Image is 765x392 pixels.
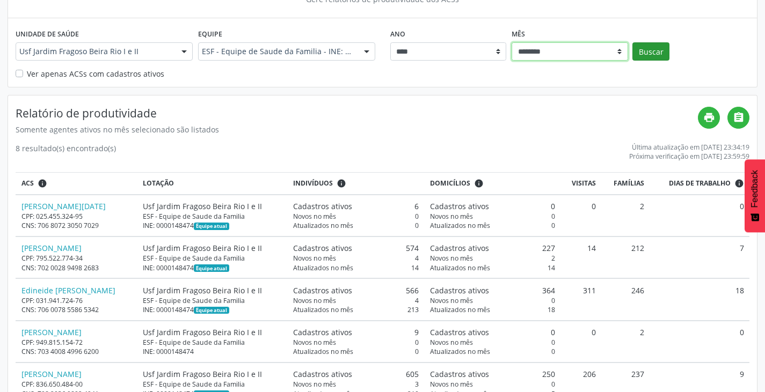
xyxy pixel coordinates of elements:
span: Cadastros ativos [293,242,352,254]
i:  [733,112,745,123]
td: 2 [602,195,650,236]
i: <div class="text-left"> <div> <strong>Cadastros ativos:</strong> Cadastros que estão vinculados a... [337,179,346,188]
div: 6 [293,201,419,212]
div: CNS: 706 8072 3050 7029 [21,221,132,230]
span: Novos no mês [430,380,473,389]
span: Novos no mês [430,212,473,221]
div: ESF - Equipe de Saude da Familia [143,296,282,305]
button: Buscar [632,42,669,61]
span: Cadastros ativos [430,327,489,338]
span: Atualizados no mês [430,305,490,314]
a: Edineide [PERSON_NAME] [21,285,115,295]
span: Atualizados no mês [293,221,353,230]
div: 0 [430,338,556,347]
div: 0 [293,221,419,230]
th: Famílias [602,173,650,195]
div: 14 [293,263,419,272]
span: Dias de trabalho [669,179,731,188]
div: CNS: 706 0078 5586 5342 [21,305,132,314]
span: Cadastros ativos [430,242,489,254]
label: Mês [512,26,525,42]
span: Cadastros ativos [430,285,489,296]
td: 14 [561,236,602,278]
div: 250 [430,368,556,380]
td: 0 [650,195,749,236]
label: Equipe [198,26,222,42]
div: 0 [293,347,419,356]
label: Unidade de saúde [16,26,79,42]
div: ESF - Equipe de Saude da Familia [143,254,282,263]
span: Cadastros ativos [293,327,352,338]
div: 0 [430,212,556,221]
div: 566 [293,285,419,296]
a: print [698,107,720,129]
div: CPF: 025.455.324-95 [21,212,132,221]
div: CPF: 836.650.484-00 [21,380,132,389]
label: Ver apenas ACSs com cadastros ativos [27,68,164,79]
div: Usf Jardim Fragoso Beira Rio I e II [143,368,282,380]
div: INE: 0000148474 [143,347,282,356]
div: ESF - Equipe de Saude da Familia [143,380,282,389]
div: 0 [293,338,419,347]
span: Atualizados no mês [293,305,353,314]
div: Usf Jardim Fragoso Beira Rio I e II [143,327,282,338]
div: 18 [430,305,556,314]
a: [PERSON_NAME][DATE] [21,201,106,211]
div: 0 [293,212,419,221]
span: Atualizados no mês [430,347,490,356]
span: Atualizados no mês [430,221,490,230]
i: print [703,112,715,123]
td: 7 [650,236,749,278]
div: CPF: 795.522.774-34 [21,254,132,263]
div: 0 [430,327,556,338]
div: 9 [293,327,419,338]
div: 227 [430,242,556,254]
td: 18 [650,278,749,320]
td: 0 [561,195,602,236]
td: 311 [561,278,602,320]
th: Lotação [137,173,288,195]
button: Feedback - Mostrar pesquisa [745,159,765,232]
span: Cadastros ativos [293,368,352,380]
label: Ano [390,26,405,42]
div: CNS: 703 4008 4996 6200 [21,347,132,356]
span: Cadastros ativos [293,285,352,296]
div: 364 [430,285,556,296]
span: Cadastros ativos [293,201,352,212]
div: 4 [293,296,419,305]
i: ACSs que estiveram vinculados a uma UBS neste período, mesmo sem produtividade. [38,179,47,188]
span: Esta é a equipe atual deste Agente [194,223,229,230]
td: 0 [561,321,602,363]
span: Atualizados no mês [293,347,353,356]
div: INE: 0000148474 [143,305,282,314]
span: Novos no mês [293,296,336,305]
td: 2 [602,321,650,363]
div: 0 [430,221,556,230]
div: 213 [293,305,419,314]
div: Última atualização em [DATE] 23:34:19 [629,143,749,152]
a: [PERSON_NAME] [21,243,82,253]
a: [PERSON_NAME] [21,327,82,337]
h4: Relatório de produtividade [16,107,698,120]
td: 246 [602,278,650,320]
a: [PERSON_NAME] [21,369,82,379]
span: Indivíduos [293,179,333,188]
span: Cadastros ativos [430,368,489,380]
span: Domicílios [430,179,470,188]
div: ESF - Equipe de Saude da Familia [143,212,282,221]
div: 14 [430,263,556,272]
td: 212 [602,236,650,278]
div: Usf Jardim Fragoso Beira Rio I e II [143,201,282,212]
div: Usf Jardim Fragoso Beira Rio I e II [143,285,282,296]
span: Atualizados no mês [293,263,353,272]
span: Novos no mês [293,380,336,389]
span: ACS [21,179,34,188]
span: ESF - Equipe de Saude da Familia - INE: 0000148474 [202,46,353,57]
div: ESF - Equipe de Saude da Familia [143,338,282,347]
span: Feedback [750,170,760,208]
div: INE: 0000148474 [143,263,282,272]
span: Novos no mês [293,212,336,221]
span: Novos no mês [293,338,336,347]
div: Usf Jardim Fragoso Beira Rio I e II [143,242,282,254]
span: Atualizados no mês [430,263,490,272]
